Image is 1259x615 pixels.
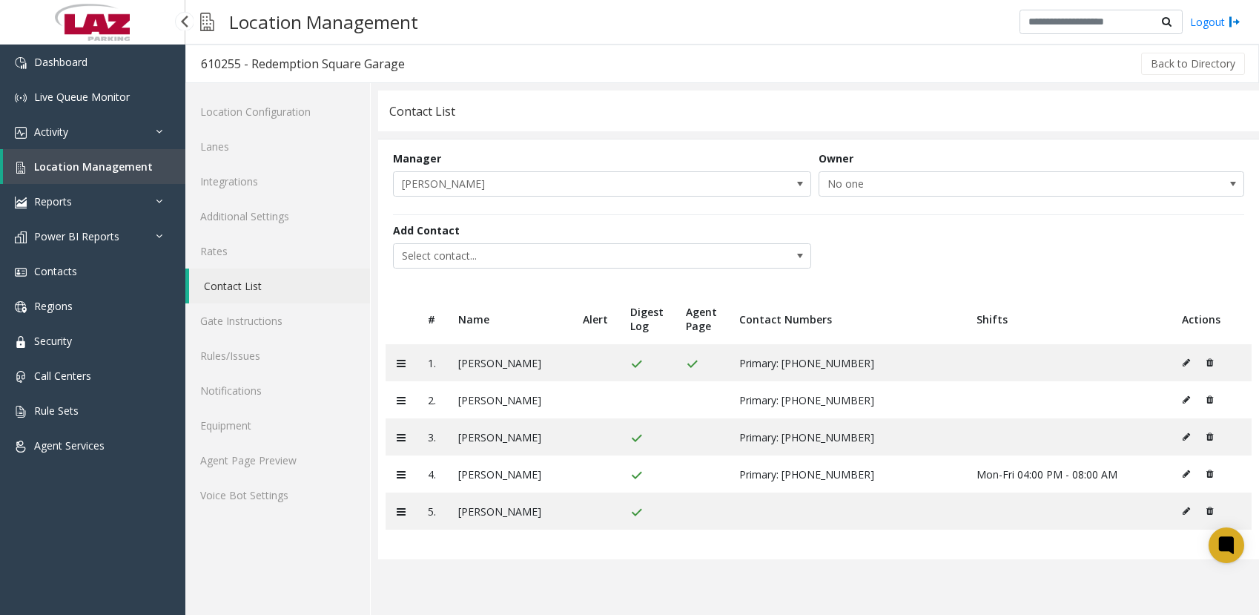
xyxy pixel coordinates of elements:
[185,129,370,164] a: Lanes
[417,456,447,493] td: 4.
[393,151,441,166] label: Manager
[185,164,370,199] a: Integrations
[417,418,447,456] td: 3.
[34,334,72,348] span: Security
[15,441,27,453] img: 'icon'
[447,294,572,344] th: Name
[15,162,27,174] img: 'icon'
[630,470,643,481] img: check
[417,381,447,418] td: 2.
[185,94,370,129] a: Location Configuration
[739,393,874,407] span: Primary: [PHONE_NUMBER]
[34,438,105,453] span: Agent Services
[819,151,853,166] label: Owner
[15,57,27,69] img: 'icon'
[1141,53,1245,75] button: Back to Directory
[34,159,153,174] span: Location Management
[630,358,643,370] img: check
[630,433,643,444] img: check
[739,356,874,370] span: Primary: [PHONE_NUMBER]
[417,294,447,344] th: #
[965,294,1170,344] th: Shifts
[34,264,77,278] span: Contacts
[1171,294,1252,344] th: Actions
[447,381,572,418] td: [PERSON_NAME]
[1229,14,1240,30] img: logout
[394,172,727,196] span: [PERSON_NAME]
[15,197,27,208] img: 'icon'
[619,294,675,344] th: Digest Log
[447,344,572,381] td: [PERSON_NAME]
[819,171,1244,197] span: NO DATA FOUND
[34,55,87,69] span: Dashboard
[417,493,447,530] td: 5.
[34,125,68,139] span: Activity
[200,4,214,40] img: pageIcon
[686,358,698,370] img: check
[977,467,1117,481] span: Mon-Fri 04:00 PM - 08:00 AM
[34,299,73,313] span: Regions
[34,90,130,104] span: Live Queue Monitor
[34,369,91,383] span: Call Centers
[15,301,27,313] img: 'icon'
[630,507,643,519] img: check
[34,404,79,418] span: Rule Sets
[201,54,405,73] div: 610255 - Redemption Square Garage
[393,223,460,238] label: Add Contact
[447,493,572,530] td: [PERSON_NAME]
[185,408,370,443] a: Equipment
[185,478,370,513] a: Voice Bot Settings
[185,338,370,373] a: Rules/Issues
[15,127,27,139] img: 'icon'
[394,244,727,268] span: Select contact...
[447,456,572,493] td: [PERSON_NAME]
[185,199,370,234] a: Additional Settings
[15,371,27,383] img: 'icon'
[15,336,27,348] img: 'icon'
[34,194,72,208] span: Reports
[728,294,965,344] th: Contact Numbers
[819,172,1159,196] span: No one
[1190,14,1240,30] a: Logout
[222,4,426,40] h3: Location Management
[572,294,619,344] th: Alert
[3,149,185,184] a: Location Management
[447,418,572,456] td: [PERSON_NAME]
[15,92,27,104] img: 'icon'
[15,266,27,278] img: 'icon'
[15,231,27,243] img: 'icon'
[185,373,370,408] a: Notifications
[34,229,119,243] span: Power BI Reports
[185,234,370,269] a: Rates
[185,303,370,338] a: Gate Instructions
[185,443,370,478] a: Agent Page Preview
[739,430,874,444] span: Primary: [PHONE_NUMBER]
[389,102,455,121] div: Contact List
[739,467,874,481] span: Primary: [PHONE_NUMBER]
[417,344,447,381] td: 1.
[189,269,370,303] a: Contact List
[675,294,728,344] th: Agent Page
[15,406,27,418] img: 'icon'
